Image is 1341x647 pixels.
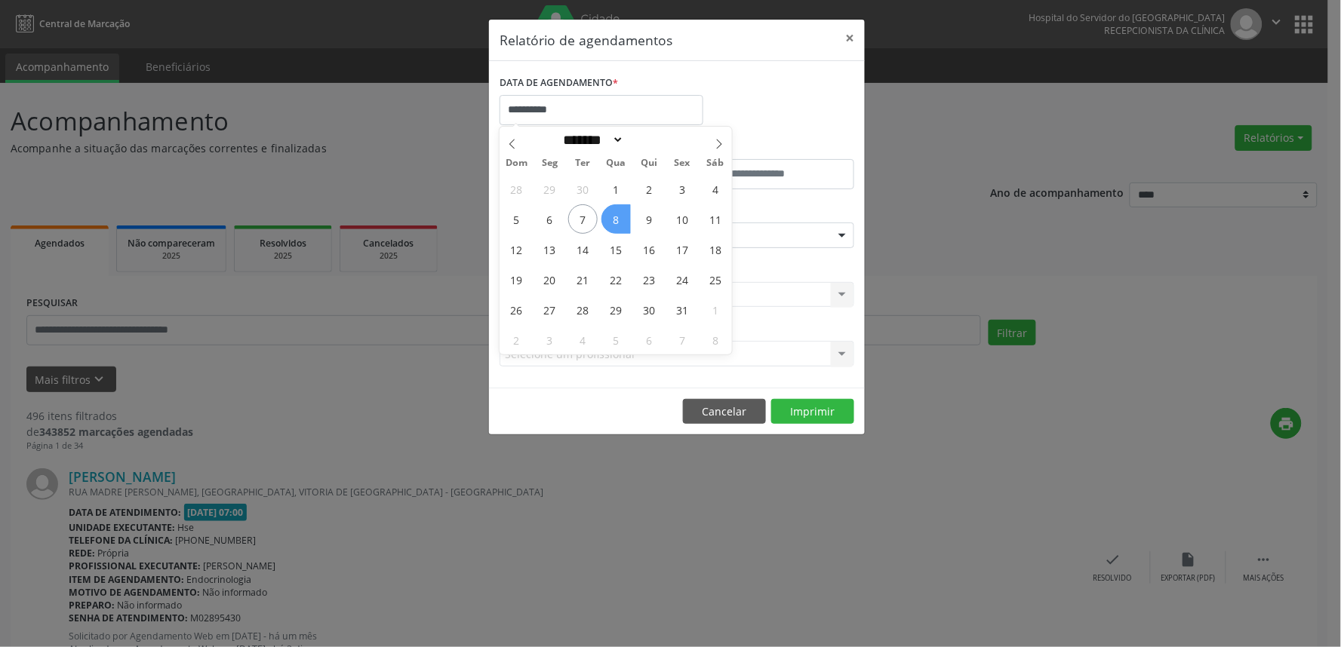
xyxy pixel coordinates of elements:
span: Outubro 5, 2025 [502,204,531,234]
span: Outubro 23, 2025 [635,265,664,294]
label: DATA DE AGENDAMENTO [500,72,618,95]
span: Qua [599,158,632,168]
span: Outubro 4, 2025 [701,174,730,204]
span: Outubro 14, 2025 [568,235,598,264]
span: Outubro 30, 2025 [635,295,664,324]
h5: Relatório de agendamentos [500,30,672,50]
button: Close [835,20,865,57]
span: Outubro 1, 2025 [601,174,631,204]
span: Outubro 2, 2025 [635,174,664,204]
span: Outubro 22, 2025 [601,265,631,294]
span: Setembro 28, 2025 [502,174,531,204]
span: Novembro 3, 2025 [535,325,564,354]
span: Outubro 11, 2025 [701,204,730,234]
span: Outubro 13, 2025 [535,235,564,264]
span: Outubro 18, 2025 [701,235,730,264]
span: Novembro 4, 2025 [568,325,598,354]
span: Novembro 7, 2025 [668,325,697,354]
span: Outubro 31, 2025 [668,295,697,324]
span: Outubro 26, 2025 [502,295,531,324]
span: Qui [632,158,666,168]
span: Outubro 12, 2025 [502,235,531,264]
span: Setembro 29, 2025 [535,174,564,204]
span: Outubro 7, 2025 [568,204,598,234]
button: Cancelar [683,399,766,425]
input: Year [624,132,674,148]
span: Ter [566,158,599,168]
span: Outubro 24, 2025 [668,265,697,294]
span: Novembro 8, 2025 [701,325,730,354]
span: Setembro 30, 2025 [568,174,598,204]
span: Novembro 6, 2025 [635,325,664,354]
span: Seg [533,158,566,168]
span: Outubro 10, 2025 [668,204,697,234]
span: Outubro 9, 2025 [635,204,664,234]
span: Outubro 8, 2025 [601,204,631,234]
span: Outubro 6, 2025 [535,204,564,234]
span: Outubro 28, 2025 [568,295,598,324]
span: Novembro 2, 2025 [502,325,531,354]
button: Imprimir [771,399,854,425]
span: Outubro 21, 2025 [568,265,598,294]
span: Outubro 17, 2025 [668,235,697,264]
span: Outubro 15, 2025 [601,235,631,264]
span: Outubro 16, 2025 [635,235,664,264]
span: Outubro 20, 2025 [535,265,564,294]
span: Outubro 29, 2025 [601,295,631,324]
span: Sáb [699,158,732,168]
label: ATÉ [681,136,854,159]
select: Month [558,132,625,148]
span: Sex [666,158,699,168]
span: Outubro 19, 2025 [502,265,531,294]
span: Outubro 3, 2025 [668,174,697,204]
span: Dom [500,158,533,168]
span: Outubro 25, 2025 [701,265,730,294]
span: Novembro 5, 2025 [601,325,631,354]
span: Outubro 27, 2025 [535,295,564,324]
span: Novembro 1, 2025 [701,295,730,324]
